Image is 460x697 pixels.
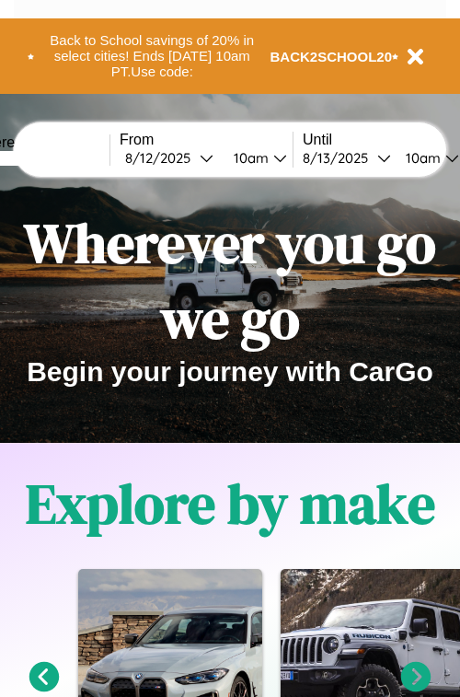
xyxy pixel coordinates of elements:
div: 8 / 12 / 2025 [125,149,200,167]
button: 8/12/2025 [120,148,219,168]
div: 10am [397,149,445,167]
button: 10am [219,148,293,168]
button: Back to School savings of 20% in select cities! Ends [DATE] 10am PT.Use code: [34,28,270,85]
div: 10am [224,149,273,167]
div: 8 / 13 / 2025 [303,149,377,167]
label: From [120,132,293,148]
b: BACK2SCHOOL20 [270,49,393,64]
h1: Explore by make [26,466,435,541]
